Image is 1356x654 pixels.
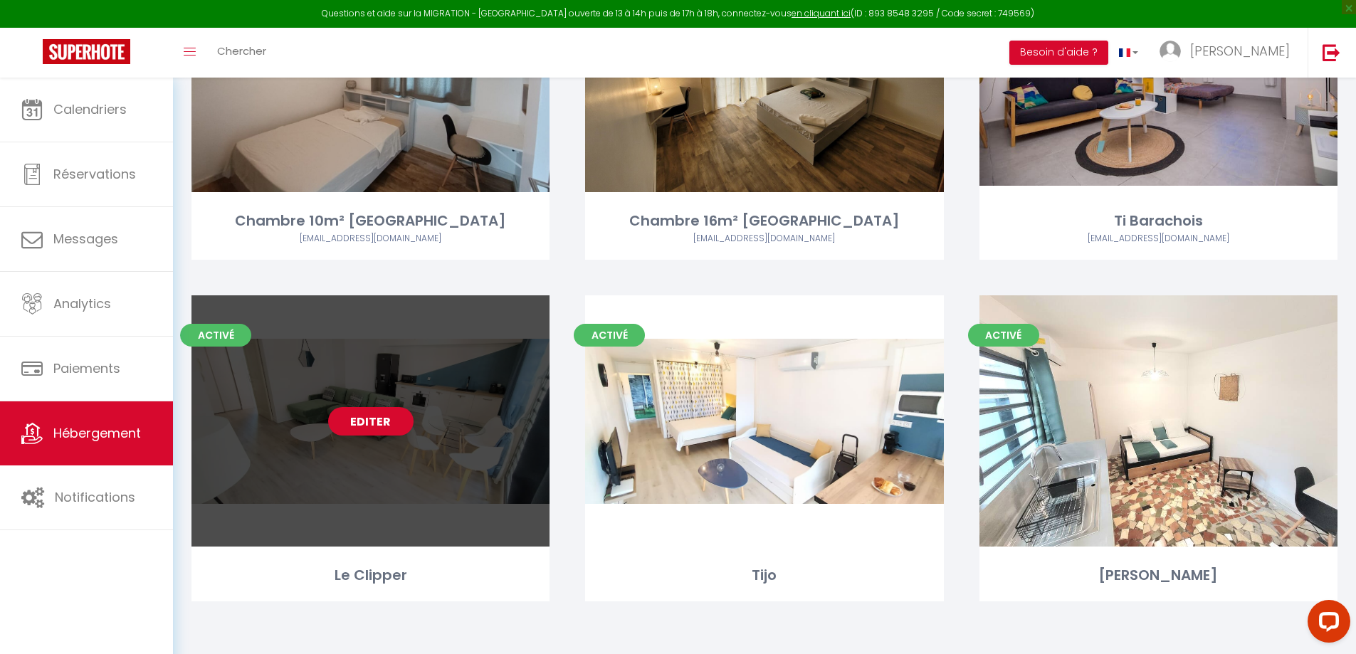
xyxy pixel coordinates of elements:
[53,359,120,377] span: Paiements
[792,7,851,19] a: en cliquant ici
[979,210,1337,232] div: Ti Barachois
[585,232,943,246] div: Airbnb
[53,424,141,442] span: Hébergement
[1160,41,1181,62] img: ...
[53,295,111,312] span: Analytics
[53,100,127,118] span: Calendriers
[43,39,130,64] img: Super Booking
[191,210,550,232] div: Chambre 10m² [GEOGRAPHIC_DATA]
[206,28,277,78] a: Chercher
[574,324,645,347] span: Activé
[585,564,943,586] div: Tijo
[191,564,550,586] div: Le Clipper
[1149,28,1308,78] a: ... [PERSON_NAME]
[979,564,1337,586] div: [PERSON_NAME]
[180,324,251,347] span: Activé
[1296,594,1356,654] iframe: LiveChat chat widget
[1190,42,1290,60] span: [PERSON_NAME]
[979,232,1337,246] div: Airbnb
[585,210,943,232] div: Chambre 16m² [GEOGRAPHIC_DATA]
[1115,407,1201,436] a: Editer
[217,43,266,58] span: Chercher
[968,324,1039,347] span: Activé
[53,165,136,183] span: Réservations
[1009,41,1108,65] button: Besoin d'aide ?
[722,407,807,436] a: Editer
[328,407,414,436] a: Editer
[55,488,135,506] span: Notifications
[1323,43,1340,61] img: logout
[191,232,550,246] div: Airbnb
[53,230,118,248] span: Messages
